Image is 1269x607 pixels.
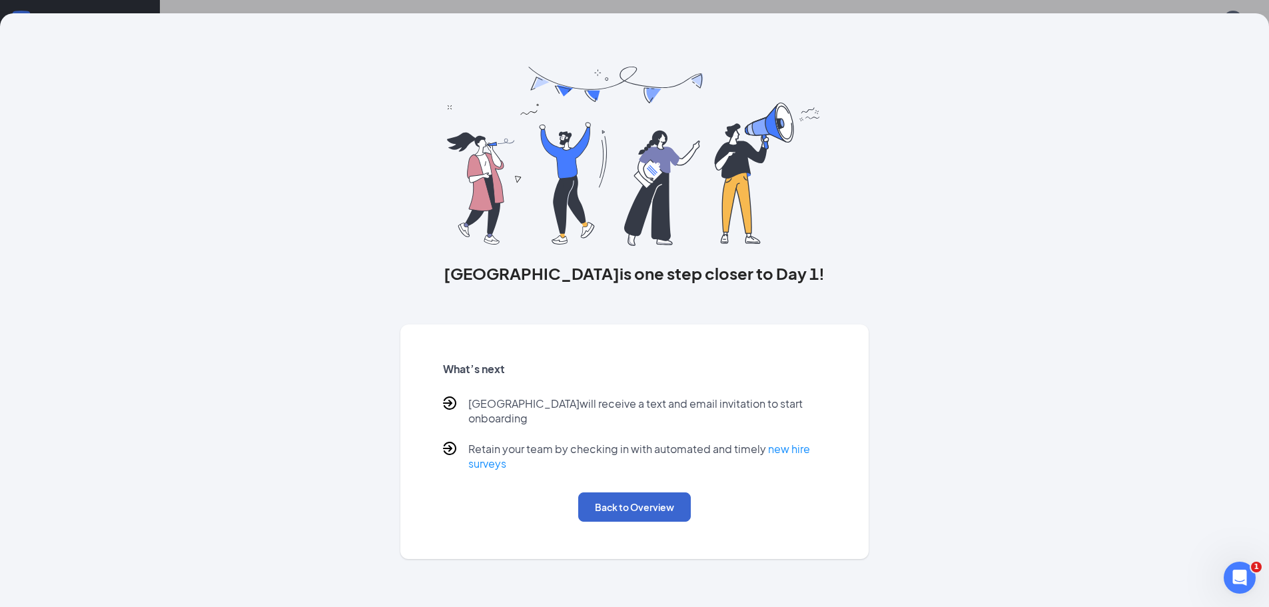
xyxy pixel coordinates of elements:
[1224,562,1256,594] iframe: Intercom live chat
[468,442,827,471] p: Retain your team by checking in with automated and timely
[578,492,691,522] button: Back to Overview
[468,442,810,470] a: new hire surveys
[400,262,869,285] h3: [GEOGRAPHIC_DATA] is one step closer to Day 1!
[443,362,827,376] h5: What’s next
[1251,562,1262,572] span: 1
[468,396,827,426] p: [GEOGRAPHIC_DATA] will receive a text and email invitation to start onboarding
[447,67,822,246] img: you are all set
